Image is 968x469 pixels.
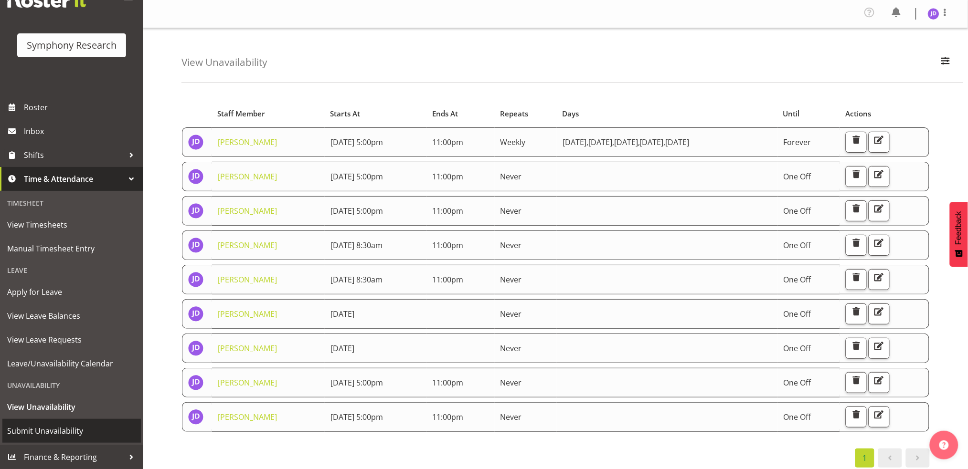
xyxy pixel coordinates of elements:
span: View Timesheets [7,218,136,232]
div: Starts At [330,108,421,119]
button: Delete Unavailability [846,235,867,256]
span: [DATE] 8:30am [330,240,383,250]
a: [PERSON_NAME] [218,343,277,354]
a: View Leave Requests [2,328,141,352]
span: View Leave Balances [7,309,136,323]
div: Repeats [500,108,552,119]
button: Edit Unavailability [869,406,890,427]
img: jennifer-donovan1879.jpg [188,169,203,184]
button: Edit Unavailability [869,200,890,221]
span: [DATE] [563,137,588,147]
span: Never [500,377,522,388]
span: Never [500,412,522,422]
button: Edit Unavailability [869,372,890,393]
a: [PERSON_NAME] [218,240,277,250]
span: Forever [784,137,811,147]
a: [PERSON_NAME] [218,137,277,147]
button: Edit Unavailability [869,166,890,187]
span: Feedback [955,211,963,245]
a: Apply for Leave [2,280,141,304]
span: 11:00pm [433,137,464,147]
a: [PERSON_NAME] [218,309,277,319]
button: Feedback - Show survey [950,202,968,267]
div: Until [783,108,835,119]
span: [DATE] 5:00pm [330,137,383,147]
a: Manual Timesheet Entry [2,237,141,261]
a: [PERSON_NAME] [218,171,277,182]
img: jennifer-donovan1879.jpg [188,238,203,253]
img: jennifer-donovan1879.jpg [188,203,203,219]
span: One Off [784,274,811,285]
img: jennifer-donovan1879.jpg [188,272,203,287]
a: [PERSON_NAME] [218,412,277,422]
span: One Off [784,240,811,250]
button: Filter Employees [936,52,956,73]
span: 11:00pm [433,412,464,422]
span: [DATE] 5:00pm [330,377,383,388]
img: jennifer-donovan1879.jpg [188,409,203,425]
span: [DATE] [666,137,690,147]
span: [DATE] 5:00pm [330,412,383,422]
img: jennifer-donovan1879.jpg [188,306,203,322]
span: Never [500,274,522,285]
span: One Off [784,171,811,182]
a: View Timesheets [2,213,141,237]
button: Delete Unavailability [846,132,867,153]
span: Roster [24,100,138,115]
span: Never [500,343,522,354]
span: 11:00pm [433,240,464,250]
button: Delete Unavailability [846,372,867,393]
span: , [612,137,614,147]
span: [DATE] [330,309,354,319]
div: Ends At [432,108,489,119]
div: Days [562,108,772,119]
span: 11:00pm [433,206,464,216]
div: Symphony Research [27,38,117,52]
a: [PERSON_NAME] [218,206,277,216]
span: [DATE] 5:00pm [330,206,383,216]
div: Timesheet [2,193,141,213]
button: Delete Unavailability [846,269,867,290]
span: 11:00pm [433,377,464,388]
span: , [664,137,666,147]
span: [DATE] 8:30am [330,274,383,285]
span: , [638,137,640,147]
span: , [586,137,588,147]
span: [DATE] [330,343,354,354]
a: [PERSON_NAME] [218,377,277,388]
div: Actions [846,108,924,119]
button: Delete Unavailability [846,303,867,324]
a: Submit Unavailability [2,419,141,443]
img: help-xxl-2.png [939,440,949,450]
h4: View Unavailability [181,57,267,68]
span: One Off [784,377,811,388]
a: View Leave Balances [2,304,141,328]
button: Delete Unavailability [846,338,867,359]
img: jennifer-donovan1879.jpg [188,135,203,150]
span: Never [500,240,522,250]
span: Inbox [24,124,138,138]
span: Shifts [24,148,124,162]
button: Edit Unavailability [869,235,890,256]
span: [DATE] [614,137,640,147]
span: Never [500,171,522,182]
a: View Unavailability [2,395,141,419]
span: Time & Attendance [24,172,124,186]
button: Edit Unavailability [869,269,890,290]
span: One Off [784,206,811,216]
div: Unavailability [2,375,141,395]
button: Delete Unavailability [846,200,867,221]
span: Manual Timesheet Entry [7,241,136,256]
span: Leave/Unavailability Calendar [7,356,136,371]
img: jennifer-donovan1879.jpg [928,8,939,20]
span: Never [500,309,522,319]
span: [DATE] [640,137,666,147]
span: [DATE] 5:00pm [330,171,383,182]
span: View Unavailability [7,400,136,414]
button: Edit Unavailability [869,132,890,153]
a: Leave/Unavailability Calendar [2,352,141,375]
a: [PERSON_NAME] [218,274,277,285]
img: jennifer-donovan1879.jpg [188,375,203,390]
span: 11:00pm [433,274,464,285]
span: 11:00pm [433,171,464,182]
